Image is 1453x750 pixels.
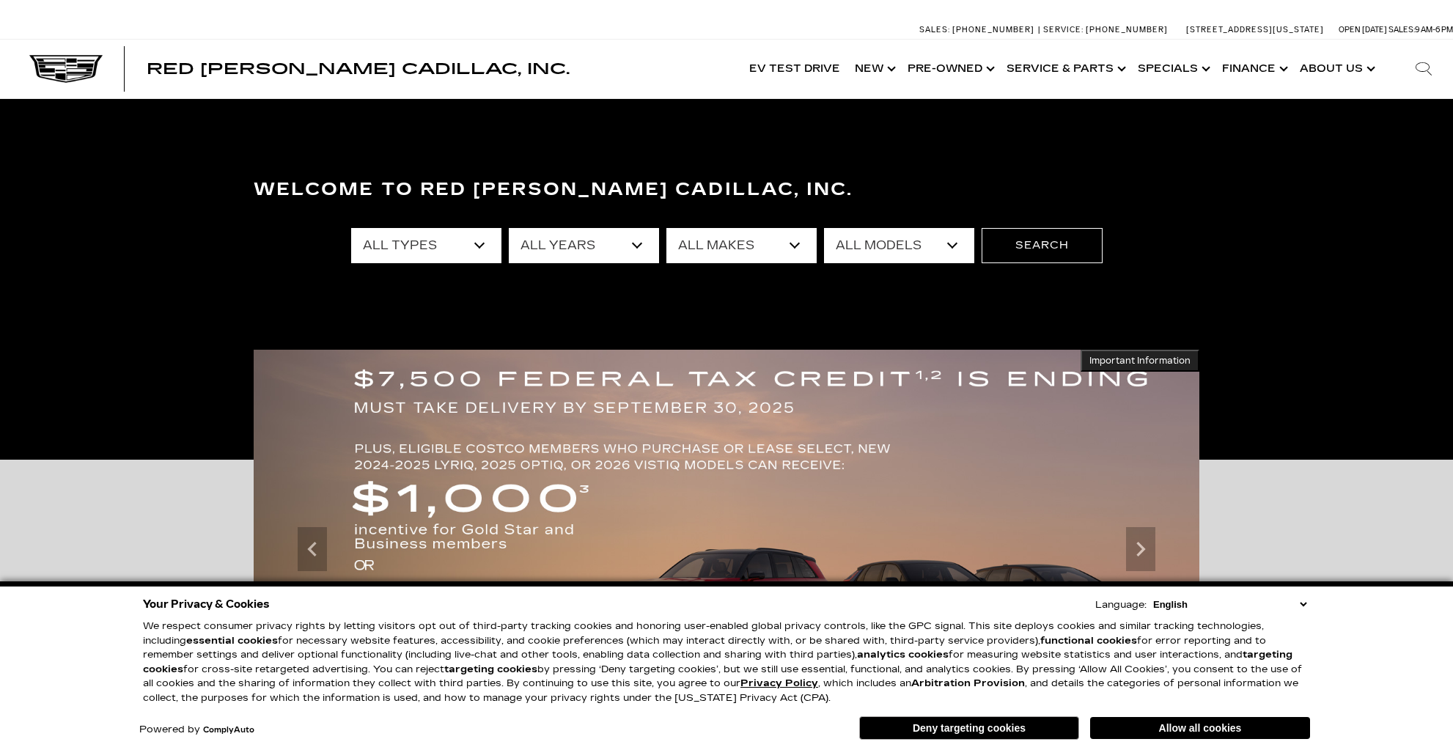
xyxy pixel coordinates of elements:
a: ComplyAuto [203,726,254,735]
span: Important Information [1089,355,1191,367]
button: Allow all cookies [1090,717,1310,739]
span: 9 AM-6 PM [1415,25,1453,34]
a: New [847,40,900,98]
div: Next [1126,527,1155,571]
strong: functional cookies [1040,635,1137,647]
span: Sales: [919,25,950,34]
select: Filter by make [666,228,817,263]
div: Previous [298,527,327,571]
span: Sales: [1388,25,1415,34]
a: Privacy Policy [740,677,818,689]
span: Your Privacy & Cookies [143,594,270,614]
a: Service & Parts [999,40,1130,98]
p: We respect consumer privacy rights by letting visitors opt out of third-party tracking cookies an... [143,620,1310,705]
a: Finance [1215,40,1292,98]
span: Service: [1043,25,1084,34]
div: Powered by [139,725,254,735]
span: Open [DATE] [1339,25,1387,34]
button: Search [982,228,1103,263]
a: Service: [PHONE_NUMBER] [1038,26,1171,34]
strong: Arbitration Provision [911,677,1025,689]
a: Pre-Owned [900,40,999,98]
strong: analytics cookies [857,649,949,661]
strong: targeting cookies [143,649,1292,675]
span: [PHONE_NUMBER] [1086,25,1168,34]
a: Specials [1130,40,1215,98]
strong: targeting cookies [444,663,537,675]
select: Language Select [1149,598,1310,611]
strong: essential cookies [186,635,278,647]
img: Cadillac Dark Logo with Cadillac White Text [29,55,103,83]
span: Red [PERSON_NAME] Cadillac, Inc. [147,60,570,78]
button: Important Information [1081,350,1199,372]
select: Filter by type [351,228,501,263]
img: $7,500 FEDERAL TAX CREDIT IS ENDING. $1,000 incentive for Gold Star and Business members OR $1250... [254,350,1199,749]
button: Deny targeting cookies [859,716,1079,740]
a: Red [PERSON_NAME] Cadillac, Inc. [147,62,570,76]
span: [PHONE_NUMBER] [952,25,1034,34]
div: Language: [1095,600,1147,610]
h3: Welcome to Red [PERSON_NAME] Cadillac, Inc. [254,175,1199,205]
a: EV Test Drive [742,40,847,98]
a: About Us [1292,40,1380,98]
a: Sales: [PHONE_NUMBER] [919,26,1038,34]
a: [STREET_ADDRESS][US_STATE] [1186,25,1324,34]
select: Filter by model [824,228,974,263]
select: Filter by year [509,228,659,263]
